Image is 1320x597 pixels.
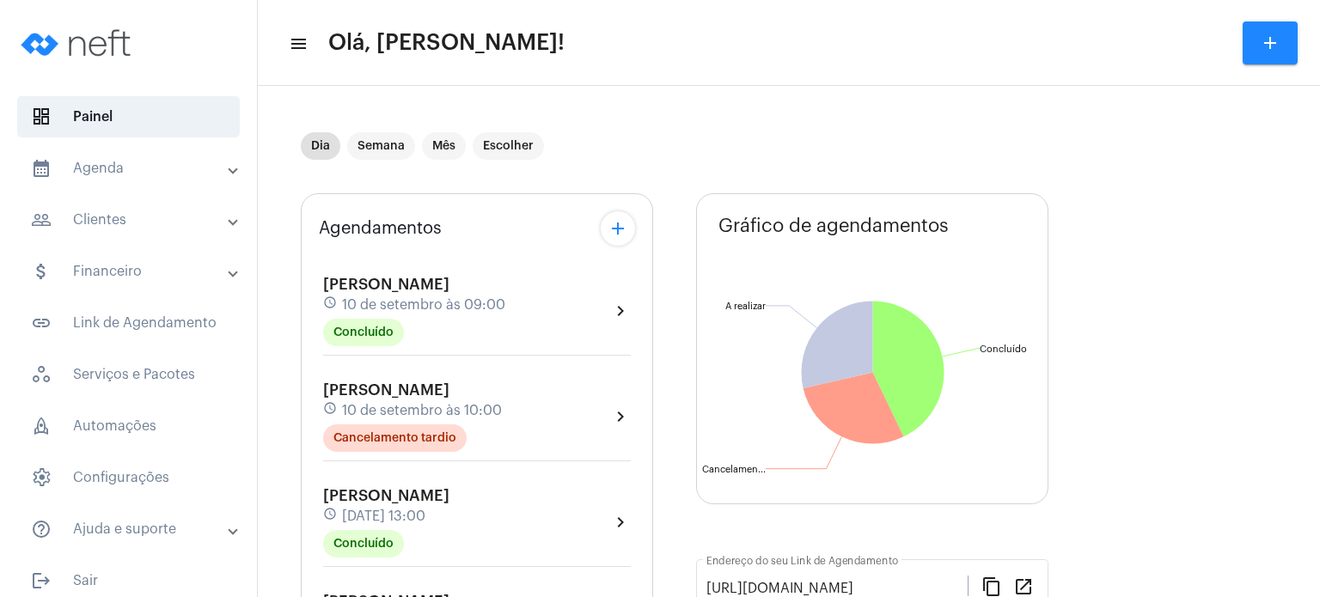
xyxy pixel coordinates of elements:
mat-chip: Dia [301,132,340,160]
mat-panel-title: Financeiro [31,261,229,282]
span: sidenav icon [31,107,52,127]
mat-icon: sidenav icon [31,519,52,539]
mat-chip: Concluído [323,319,404,346]
mat-expansion-panel-header: sidenav iconFinanceiro [10,251,257,292]
mat-icon: chevron_right [610,406,631,427]
text: A realizar [725,302,766,311]
span: Automações [17,405,240,447]
text: Concluído [980,344,1027,354]
mat-icon: sidenav icon [31,570,52,591]
mat-icon: sidenav icon [289,34,306,54]
mat-expansion-panel-header: sidenav iconAjuda e suporte [10,509,257,550]
span: [DATE] 13:00 [342,509,425,524]
mat-icon: schedule [323,295,339,314]
mat-icon: sidenav icon [31,313,52,333]
mat-expansion-panel-header: sidenav iconClientes [10,199,257,241]
mat-icon: chevron_right [610,301,631,321]
mat-icon: add [608,218,628,239]
span: [PERSON_NAME] [323,382,449,398]
span: Gráfico de agendamentos [718,216,949,236]
mat-icon: open_in_new [1013,576,1034,596]
mat-panel-title: Ajuda e suporte [31,519,229,539]
span: Link de Agendamento [17,302,240,344]
mat-panel-title: Clientes [31,210,229,230]
input: Link [706,581,968,596]
span: [PERSON_NAME] [323,488,449,503]
mat-chip: Cancelamento tardio [323,424,467,452]
span: 10 de setembro às 10:00 [342,403,502,418]
span: Olá, [PERSON_NAME]! [328,29,565,57]
mat-icon: add [1260,33,1280,53]
mat-icon: schedule [323,401,339,420]
span: Agendamentos [319,219,442,238]
mat-icon: sidenav icon [31,210,52,230]
span: sidenav icon [31,364,52,385]
text: Cancelamen... [702,465,766,474]
mat-chip: Mês [422,132,466,160]
mat-icon: sidenav icon [31,261,52,282]
span: 10 de setembro às 09:00 [342,297,505,313]
mat-icon: schedule [323,507,339,526]
span: sidenav icon [31,467,52,488]
mat-chip: Semana [347,132,415,160]
span: Serviços e Pacotes [17,354,240,395]
mat-chip: Concluído [323,530,404,557]
mat-chip: Escolher [473,132,544,160]
span: Painel [17,96,240,137]
span: [PERSON_NAME] [323,277,449,292]
mat-panel-title: Agenda [31,158,229,179]
img: logo-neft-novo-2.png [14,9,143,77]
span: Configurações [17,457,240,498]
mat-expansion-panel-header: sidenav iconAgenda [10,148,257,189]
mat-icon: content_copy [981,576,1002,596]
span: sidenav icon [31,416,52,436]
mat-icon: chevron_right [610,512,631,533]
mat-icon: sidenav icon [31,158,52,179]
